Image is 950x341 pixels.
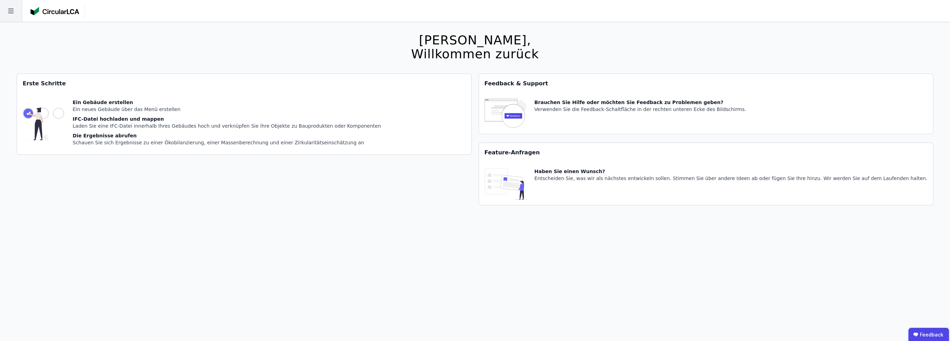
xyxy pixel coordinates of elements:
div: Ein neues Gebäude über das Menü erstellen [73,106,381,113]
div: Haben Sie einen Wunsch? [535,168,927,175]
div: Brauchen Sie Hilfe oder möchten Sie Feedback zu Problemen geben? [535,99,746,106]
div: Laden Sie eine IFC-Datei innerhalb Ihres Gebäudes hoch und verknüpfen Sie ihre Objekte zu Bauprod... [73,122,381,129]
div: Feature-Anfragen [479,143,933,162]
div: Willkommen zurück [411,47,539,61]
img: getting_started_tile-DrF_GRSv.svg [23,99,64,149]
div: [PERSON_NAME], [411,33,539,47]
img: Concular [31,7,79,15]
img: feedback-icon-HCTs5lye.svg [485,99,526,128]
div: Die Ergebnisse abrufen [73,132,381,139]
img: feature_request_tile-UiXE1qGU.svg [485,168,526,199]
div: Feedback & Support [479,74,933,93]
div: Erste Schritte [17,74,471,93]
div: Ein Gebäude erstellen [73,99,381,106]
div: IFC-Datei hochladen und mappen [73,116,381,122]
div: Schauen Sie sich Ergebnisse zu einer Ökobilanzierung, einer Massenberechnung und einer Zirkularit... [73,139,381,146]
div: Verwenden Sie die Feedback-Schaltfläche in der rechten unteren Ecke des Bildschirms. [535,106,746,113]
div: Entscheiden Sie, was wir als nächstes entwickeln sollen. Stimmen Sie über andere Ideen ab oder fü... [535,175,927,182]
